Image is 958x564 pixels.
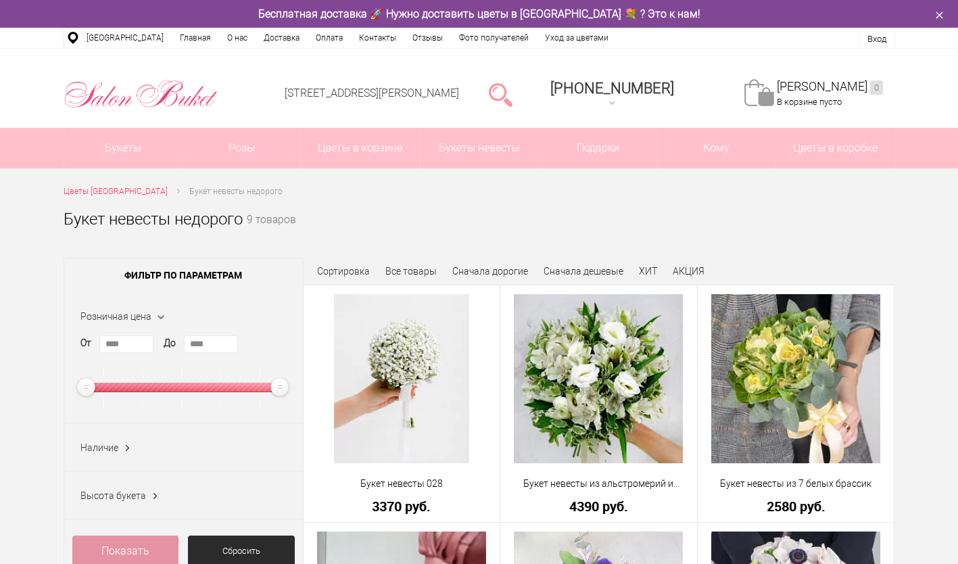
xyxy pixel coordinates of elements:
a: Все товары [385,266,437,277]
a: Главная [172,28,219,48]
span: Кому [657,128,775,168]
a: О нас [219,28,256,48]
a: 2580 руб. [706,499,886,513]
span: Сортировка [317,266,370,277]
a: [PERSON_NAME] [777,79,883,95]
a: 3370 руб. [312,499,492,513]
a: [GEOGRAPHIC_DATA] [78,28,172,48]
img: Букет невесты 028 [334,294,469,463]
span: Цветы [GEOGRAPHIC_DATA] [64,187,168,196]
a: Контакты [351,28,404,48]
span: [PHONE_NUMBER] [550,80,674,97]
a: ХИТ [639,266,657,277]
span: Высота букета [80,490,146,501]
a: 4390 руб. [509,499,688,513]
a: Цветы [GEOGRAPHIC_DATA] [64,185,168,199]
a: Вход [867,34,886,44]
a: Сначала дешевые [544,266,623,277]
a: [PHONE_NUMBER] [542,75,682,114]
img: Букет невесты из 7 белых брассик [711,294,880,463]
a: Уход за цветами [537,28,617,48]
a: Подарки [539,128,657,168]
span: Фильтр по параметрам [64,258,303,292]
a: Доставка [256,28,308,48]
a: Цветы в корзине [302,128,420,168]
a: Букеты [64,128,183,168]
img: Цветы Нижний Новгород [64,76,218,112]
a: Оплата [308,28,351,48]
img: Букет невесты из альстромерий и эустомы [514,294,683,463]
span: Наличие [80,442,118,453]
a: Розы [183,128,301,168]
label: От [80,336,91,350]
a: Фото получателей [451,28,537,48]
a: Букет невесты из альстромерий и эустомы [509,477,688,491]
label: До [164,336,176,350]
a: [STREET_ADDRESS][PERSON_NAME] [285,87,459,99]
a: Букет невесты из 7 белых брассик [706,477,886,491]
h1: Букет невесты недорого [64,207,243,231]
a: Цветы в коробке [776,128,894,168]
div: Бесплатная доставка 🚀 Нужно доставить цветы в [GEOGRAPHIC_DATA] 💐 ? Это к нам! [53,7,905,21]
span: В корзине пусто [777,97,842,107]
a: АКЦИЯ [673,266,704,277]
span: Букет невесты недорого [189,187,283,196]
a: Букеты невесты [420,128,538,168]
small: 9 товаров [247,215,296,248]
a: Сначала дорогие [452,266,528,277]
span: Розничная цена [80,311,151,322]
a: Отзывы [404,28,451,48]
ins: 0 [870,80,883,95]
a: Букет невесты 028 [312,477,492,491]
